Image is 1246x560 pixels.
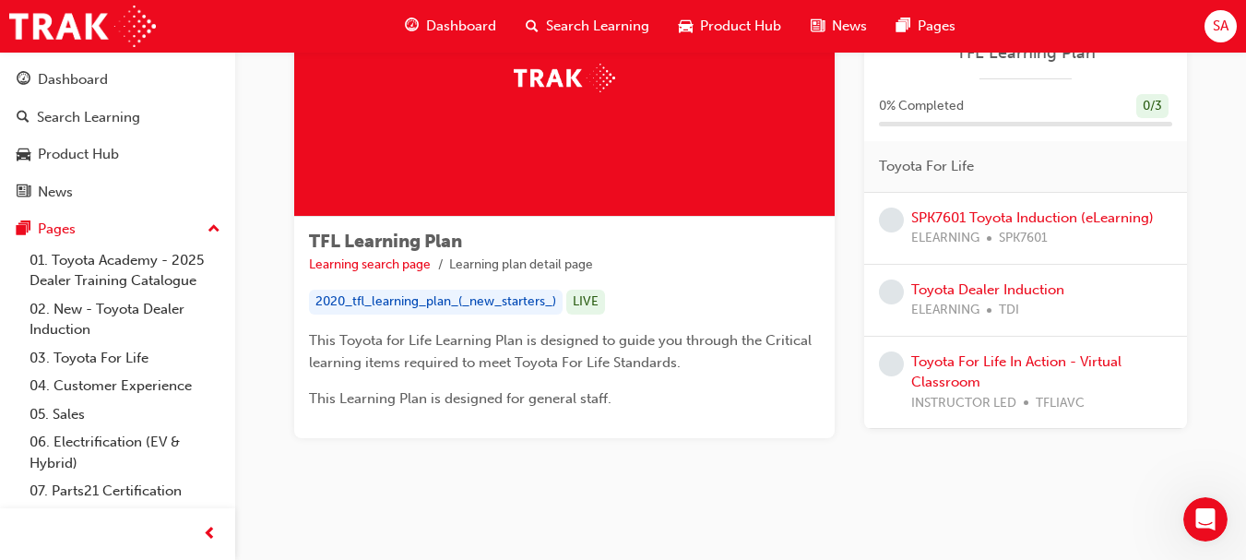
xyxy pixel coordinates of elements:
span: INSTRUCTOR LED [911,393,1016,414]
li: Learning plan detail page [449,255,593,276]
img: Trak [9,6,156,47]
a: pages-iconPages [882,7,970,45]
span: car-icon [17,147,30,163]
span: up-icon [208,218,220,242]
a: SPK7601 Toyota Induction (eLearning) [911,209,1154,226]
a: News [7,175,228,209]
span: learningRecordVerb_NONE-icon [879,280,904,304]
a: car-iconProduct Hub [664,7,796,45]
span: Product Hub [700,16,781,37]
a: 01. Toyota Academy - 2025 Dealer Training Catalogue [22,246,228,295]
a: Learning search page [309,256,431,272]
span: Toyota For Life [879,156,974,177]
span: ELEARNING [911,228,979,249]
div: News [38,182,73,203]
span: TFLIAVC [1036,393,1085,414]
span: guage-icon [17,72,30,89]
div: Search Learning [37,107,140,128]
span: ELEARNING [911,300,979,321]
div: Pages [38,219,76,240]
span: TFL Learning Plan [309,231,462,252]
iframe: Intercom live chat [1183,497,1228,542]
div: 0 / 3 [1136,94,1169,119]
span: learningRecordVerb_NONE-icon [879,208,904,232]
a: news-iconNews [796,7,882,45]
span: This Learning Plan is designed for general staff. [309,390,611,407]
a: 02. New - Toyota Dealer Induction [22,295,228,344]
a: Dashboard [7,63,228,97]
span: pages-icon [17,221,30,238]
span: news-icon [17,185,30,201]
span: learningRecordVerb_NONE-icon [879,351,904,376]
span: This Toyota for Life Learning Plan is designed to guide you through the Critical learning items r... [309,332,815,371]
a: TFL Learning Plan [879,42,1172,64]
span: 0 % Completed [879,96,964,117]
a: 05. Sales [22,400,228,429]
div: LIVE [566,290,605,315]
button: Pages [7,212,228,246]
a: Search Learning [7,101,228,135]
img: Trak [514,64,615,92]
span: prev-icon [203,523,217,546]
span: Pages [918,16,955,37]
a: guage-iconDashboard [390,7,511,45]
span: car-icon [679,15,693,38]
span: SA [1213,16,1228,37]
span: search-icon [526,15,539,38]
a: Toyota Dealer Induction [911,281,1064,298]
span: news-icon [811,15,825,38]
div: 2020_tfl_learning_plan_(_new_starters_) [309,290,563,315]
a: 04. Customer Experience [22,372,228,400]
a: 06. Electrification (EV & Hybrid) [22,428,228,477]
button: DashboardSearch LearningProduct HubNews [7,59,228,212]
span: pages-icon [896,15,910,38]
span: SPK7601 [999,228,1048,249]
span: News [832,16,867,37]
button: SA [1204,10,1237,42]
span: Dashboard [426,16,496,37]
span: guage-icon [405,15,419,38]
a: 07. Parts21 Certification [22,477,228,506]
div: Product Hub [38,144,119,165]
a: 03. Toyota For Life [22,344,228,373]
a: 08. Service Training [22,506,228,534]
a: Product Hub [7,137,228,172]
span: TDI [999,300,1019,321]
span: Search Learning [546,16,649,37]
div: Dashboard [38,69,108,90]
span: search-icon [17,110,30,126]
a: search-iconSearch Learning [511,7,664,45]
a: Toyota For Life In Action - Virtual Classroom [911,353,1121,391]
